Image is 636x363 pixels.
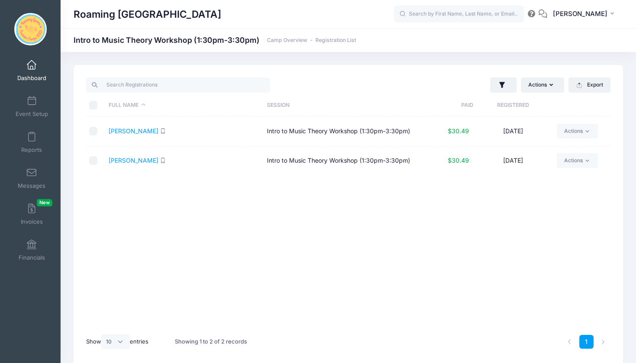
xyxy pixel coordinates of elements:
[101,334,130,349] select: Showentries
[109,157,158,164] a: [PERSON_NAME]
[448,157,469,164] span: $30.49
[105,94,263,117] th: Full Name: activate to sort column descending
[16,110,48,118] span: Event Setup
[569,77,610,92] button: Export
[11,199,52,229] a: InvoicesNew
[11,91,52,122] a: Event Setup
[37,199,52,206] span: New
[17,74,46,82] span: Dashboard
[557,124,598,138] a: Actions
[74,35,356,45] h1: Intro to Music Theory Workshop (1:30pm-3:30pm)
[263,146,421,175] td: Intro to Music Theory Workshop (1:30pm-3:30pm)
[109,127,158,135] a: [PERSON_NAME]
[11,127,52,157] a: Reports
[18,182,45,190] span: Messages
[553,9,607,19] span: [PERSON_NAME]
[86,334,148,349] label: Show entries
[473,146,552,175] td: [DATE]
[557,153,598,168] a: Actions
[14,13,47,45] img: Roaming Gnome Theatre
[160,157,166,163] i: SMS enabled
[11,55,52,86] a: Dashboard
[11,235,52,265] a: Financials
[394,6,524,23] input: Search by First Name, Last Name, or Email...
[263,117,421,146] td: Intro to Music Theory Workshop (1:30pm-3:30pm)
[86,77,270,92] input: Search Registrations
[473,94,552,117] th: Registered: activate to sort column ascending
[160,128,166,134] i: SMS enabled
[473,117,552,146] td: [DATE]
[315,37,356,44] a: Registration List
[19,254,45,261] span: Financials
[11,163,52,193] a: Messages
[448,127,469,135] span: $30.49
[521,77,564,92] button: Actions
[21,218,43,225] span: Invoices
[547,4,623,24] button: [PERSON_NAME]
[21,146,42,154] span: Reports
[74,4,221,24] h1: Roaming [GEOGRAPHIC_DATA]
[267,37,307,44] a: Camp Overview
[263,94,421,117] th: Session: activate to sort column ascending
[421,94,473,117] th: Paid: activate to sort column ascending
[579,335,594,349] a: 1
[175,332,247,352] div: Showing 1 to 2 of 2 records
